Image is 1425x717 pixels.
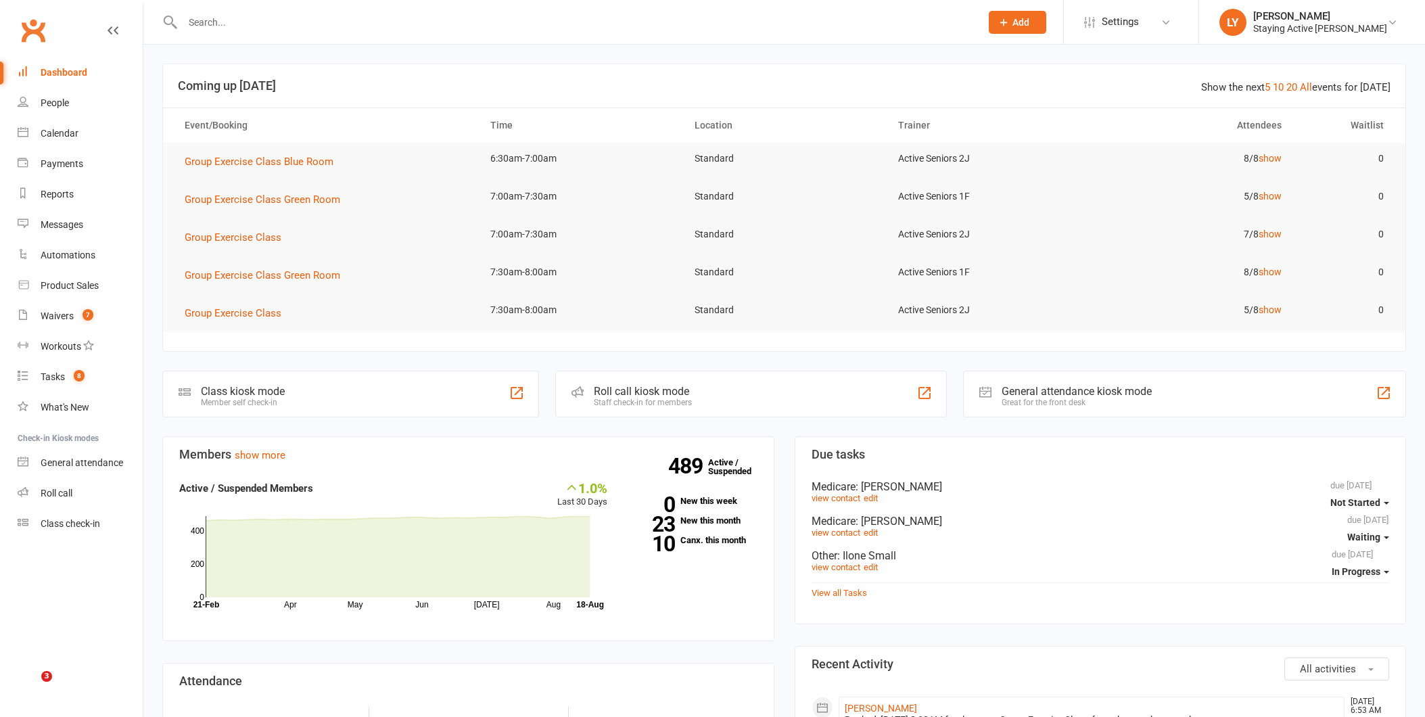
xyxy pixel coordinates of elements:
td: 7/8 [1090,218,1294,250]
div: Product Sales [41,280,99,291]
td: 7:30am-8:00am [478,256,682,288]
a: Product Sales [18,271,143,301]
a: 20 [1286,81,1297,93]
iframe: Intercom live chat [14,671,46,703]
div: LY [1219,9,1246,36]
a: show [1259,229,1282,239]
a: view contact [812,493,860,503]
span: All activities [1300,663,1356,675]
th: Trainer [886,108,1090,143]
div: Waivers [41,310,74,321]
a: What's New [18,392,143,423]
th: Time [478,108,682,143]
a: People [18,88,143,118]
div: 1.0% [557,480,607,495]
td: 7:00am-7:30am [478,181,682,212]
a: Roll call [18,478,143,509]
a: view contact [812,562,860,572]
th: Attendees [1090,108,1294,143]
a: view contact [812,528,860,538]
button: Group Exercise Class Green Room [185,267,350,283]
a: 0New this week [628,496,757,505]
td: Standard [682,181,886,212]
a: Tasks 8 [18,362,143,392]
a: show more [235,449,285,461]
td: Standard [682,294,886,326]
div: Workouts [41,341,81,352]
td: Standard [682,256,886,288]
a: 5 [1265,81,1270,93]
td: 0 [1294,218,1396,250]
strong: 0 [628,494,675,515]
td: 5/8 [1090,181,1294,212]
time: [DATE] 6:53 AM [1344,697,1388,715]
div: Staff check-in for members [594,398,692,407]
a: Payments [18,149,143,179]
h3: Due tasks [812,448,1390,461]
span: Not Started [1330,497,1380,508]
a: edit [864,493,878,503]
td: 0 [1294,181,1396,212]
div: General attendance kiosk mode [1002,385,1152,398]
a: Waivers 7 [18,301,143,331]
a: Clubworx [16,14,50,47]
td: 0 [1294,256,1396,288]
strong: Active / Suspended Members [179,482,313,494]
a: [PERSON_NAME] [845,703,917,714]
td: 8/8 [1090,143,1294,175]
button: Not Started [1330,490,1389,515]
div: Reports [41,189,74,200]
h3: Recent Activity [812,657,1390,671]
button: Group Exercise Class Blue Room [185,154,343,170]
div: Member self check-in [201,398,285,407]
a: 23New this month [628,516,757,525]
td: Active Seniors 1F [886,181,1090,212]
div: Other [812,549,1390,562]
button: Group Exercise Class Green Room [185,191,350,208]
div: [PERSON_NAME] [1253,10,1387,22]
th: Event/Booking [172,108,478,143]
strong: 489 [668,456,708,476]
a: Messages [18,210,143,240]
td: Active Seniors 1F [886,256,1090,288]
button: Group Exercise Class [185,229,291,246]
span: Group Exercise Class Green Room [185,193,340,206]
div: Medicare [812,480,1390,493]
input: Search... [179,13,971,32]
h3: Attendance [179,674,757,688]
td: 6:30am-7:00am [478,143,682,175]
button: In Progress [1332,559,1389,584]
td: Active Seniors 2J [886,143,1090,175]
button: Waiting [1347,525,1389,549]
a: Reports [18,179,143,210]
div: Medicare [812,515,1390,528]
div: Payments [41,158,83,169]
div: What's New [41,402,89,413]
a: Class kiosk mode [18,509,143,539]
span: In Progress [1332,566,1380,577]
div: Class kiosk mode [201,385,285,398]
span: Settings [1102,7,1139,37]
span: : [PERSON_NAME] [856,480,942,493]
div: Last 30 Days [557,480,607,509]
div: Tasks [41,371,65,382]
div: Great for the front desk [1002,398,1152,407]
span: Group Exercise Class Blue Room [185,156,333,168]
a: edit [864,562,878,572]
a: edit [864,528,878,538]
span: 8 [74,370,85,381]
div: Dashboard [41,67,87,78]
a: 10 [1273,81,1284,93]
td: 5/8 [1090,294,1294,326]
div: Roll call [41,488,72,499]
button: All activities [1284,657,1389,680]
div: Show the next events for [DATE] [1201,79,1391,95]
td: Active Seniors 2J [886,294,1090,326]
div: Automations [41,250,95,260]
a: 489Active / Suspended [708,448,768,486]
div: Staying Active [PERSON_NAME] [1253,22,1387,34]
button: Add [989,11,1046,34]
span: : [PERSON_NAME] [856,515,942,528]
a: General attendance kiosk mode [18,448,143,478]
td: 8/8 [1090,256,1294,288]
